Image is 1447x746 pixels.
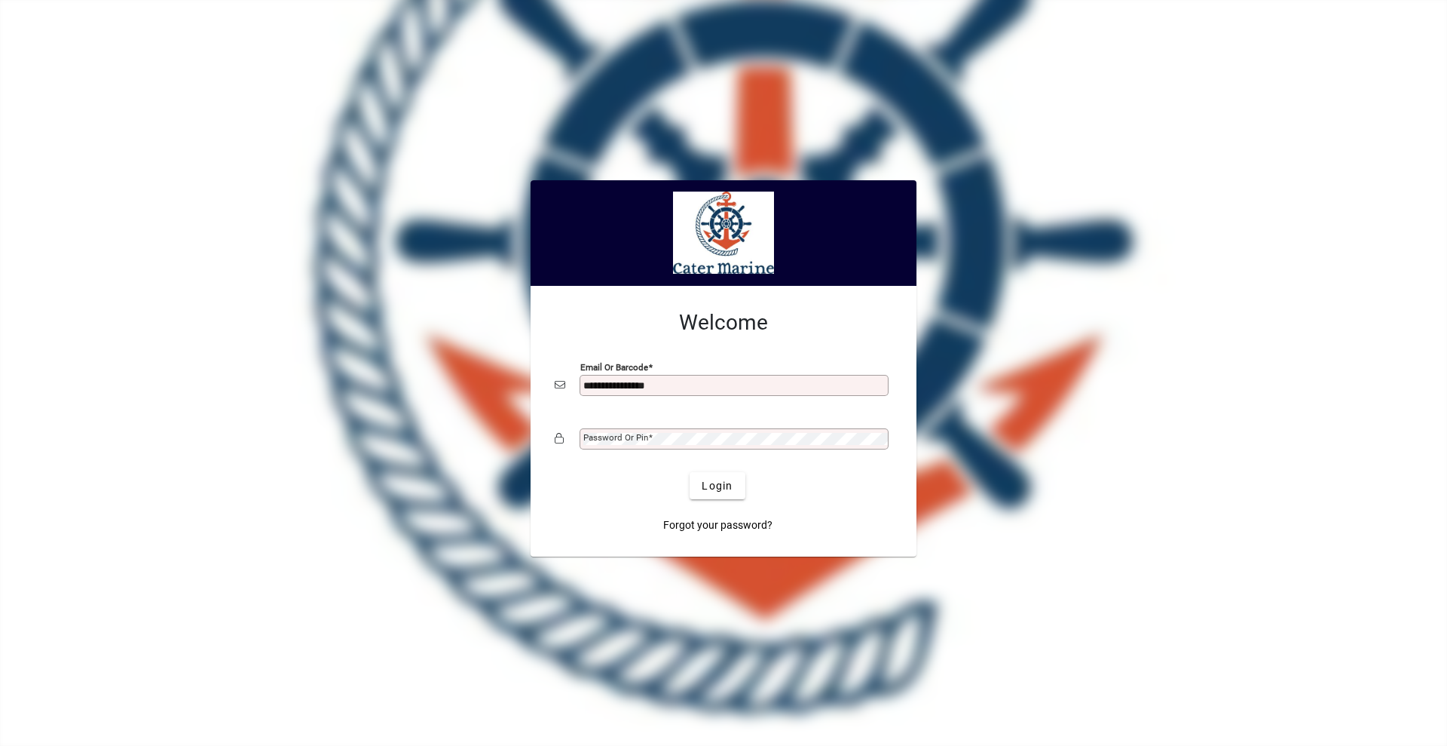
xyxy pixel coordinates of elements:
mat-label: Password or Pin [583,432,648,443]
a: Forgot your password? [657,511,779,539]
span: Forgot your password? [663,517,772,533]
span: Login [702,478,733,494]
h2: Welcome [555,310,892,336]
button: Login [690,472,745,499]
mat-label: Email or Barcode [580,362,648,373]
